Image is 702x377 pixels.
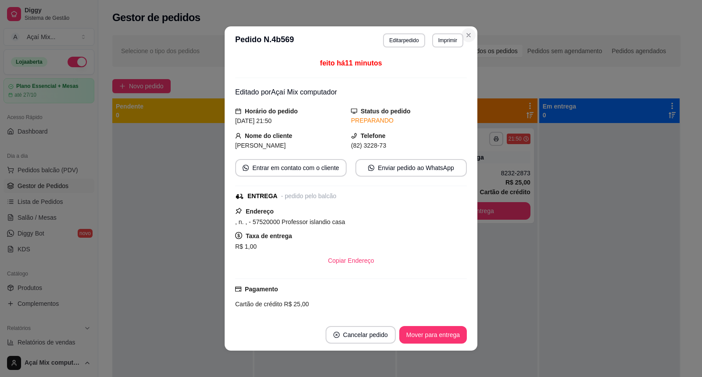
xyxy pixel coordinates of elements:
span: Cartão de crédito [235,301,282,308]
span: [PERSON_NAME] [235,142,286,149]
span: close-circle [333,332,340,338]
button: Imprimir [432,33,463,47]
span: credit-card [235,286,241,292]
span: desktop [351,108,357,114]
span: , n. , - 57520000 Professor islandio casa [235,218,345,225]
button: Close [462,28,476,42]
span: (82) 3228-73 [351,142,386,149]
button: whats-appEntrar em contato com o cliente [235,159,347,177]
span: user [235,133,241,139]
button: Copiar Endereço [321,252,381,269]
button: close-circleCancelar pedido [326,326,396,344]
strong: Telefone [361,132,386,139]
span: calendar [235,108,241,114]
span: dollar [235,232,242,239]
h3: Pedido N. 4b569 [235,33,294,47]
div: - pedido pelo balcão [281,192,336,201]
strong: Status do pedido [361,108,411,115]
strong: Nome do cliente [245,132,292,139]
strong: Taxa de entrega [246,232,292,239]
strong: Pagamento [245,286,278,293]
button: whats-appEnviar pedido ao WhatsApp [355,159,467,177]
span: feito há 11 minutos [320,59,382,67]
strong: Endereço [246,208,274,215]
span: Editado por Açaí Mix computador [235,88,337,96]
span: whats-app [368,165,374,171]
div: PREPARANDO [351,116,467,125]
button: Mover para entrega [399,326,467,344]
strong: Horário do pedido [245,108,298,115]
span: phone [351,133,357,139]
span: R$ 25,00 [282,301,309,308]
span: [DATE] 21:50 [235,117,272,124]
span: R$ 1,00 [235,243,257,250]
div: ENTREGA [247,192,277,201]
button: Editarpedido [383,33,425,47]
span: whats-app [243,165,249,171]
span: pushpin [235,207,242,214]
